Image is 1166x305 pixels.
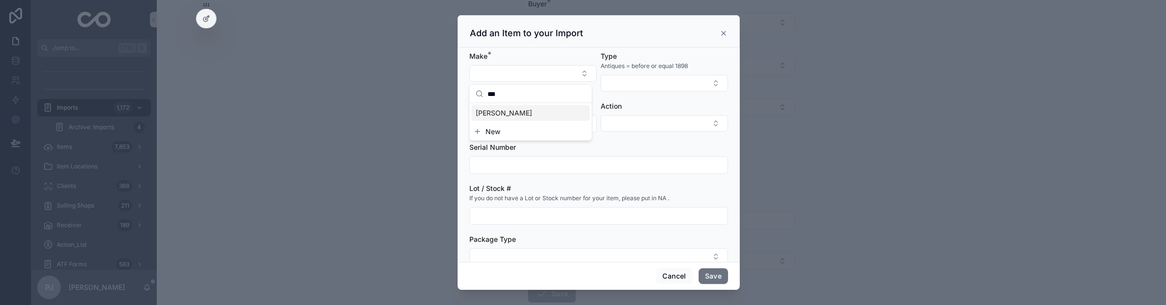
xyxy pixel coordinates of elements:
[476,108,532,118] span: [PERSON_NAME]
[469,52,487,60] span: Make
[601,102,622,110] span: Action
[601,75,728,92] button: Select Button
[601,62,688,70] span: Antiques = before or equal 1898
[470,27,583,39] h3: Add an Item to your Import
[601,52,617,60] span: Type
[469,194,669,202] span: If you do not have a Lot or Stock number for your item, please put in NA .
[656,268,692,284] button: Cancel
[469,184,511,192] span: Lot / Stock #
[601,115,728,132] button: Select Button
[474,127,588,137] button: New
[469,143,516,151] span: Serial Number
[470,103,592,123] div: Suggestions
[486,127,500,137] span: New
[469,65,597,82] button: Select Button
[469,248,728,265] button: Select Button
[699,268,728,284] button: Save
[469,235,516,243] span: Package Type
